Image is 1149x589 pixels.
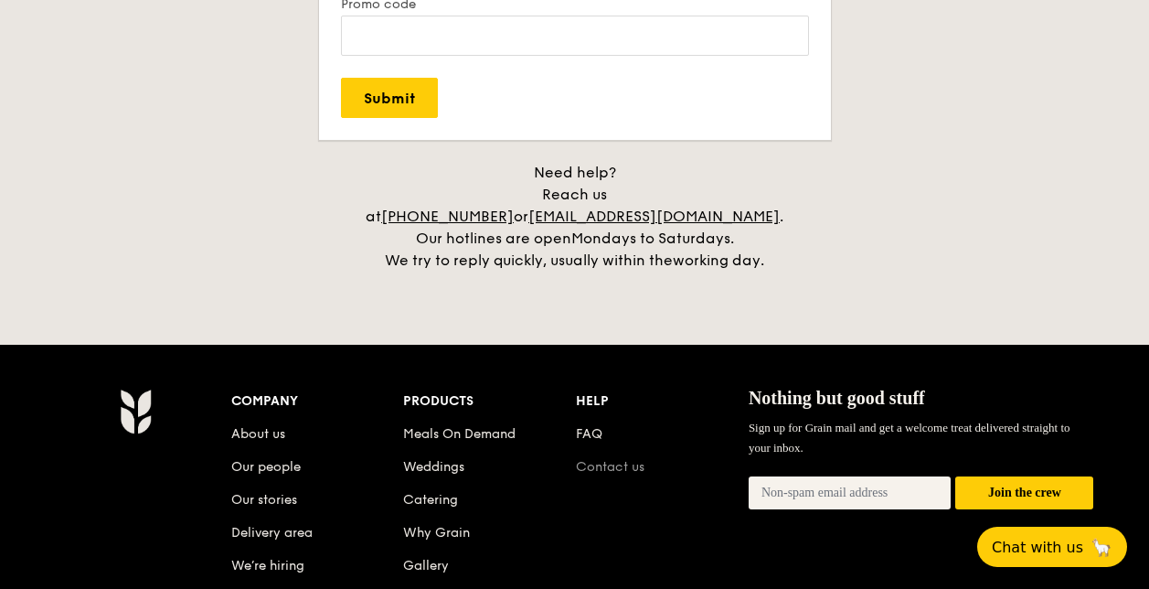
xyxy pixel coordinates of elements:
[403,389,576,414] div: Products
[403,492,458,508] a: Catering
[231,459,301,475] a: Our people
[403,525,470,541] a: Why Grain
[231,492,297,508] a: Our stories
[673,252,764,269] span: working day.
[231,389,404,414] div: Company
[977,527,1127,567] button: Chat with us🦙
[403,426,516,442] a: Meals On Demand
[992,539,1083,556] span: Chat with us
[120,389,152,434] img: AYc88T3wAAAABJRU5ErkJggg==
[231,426,285,442] a: About us
[571,230,734,247] span: Mondays to Saturdays.
[749,421,1070,455] span: Sign up for Grain mail and get a welcome treat delivered straight to your inbox.
[403,558,449,573] a: Gallery
[576,426,602,442] a: FAQ
[341,78,438,118] input: Submit
[528,208,780,225] a: [EMAIL_ADDRESS][DOMAIN_NAME]
[346,162,803,272] div: Need help? Reach us at or . Our hotlines are open We try to reply quickly, usually within the
[231,558,304,573] a: We’re hiring
[955,477,1093,510] button: Join the crew
[749,477,952,509] input: Non-spam email address
[576,459,644,475] a: Contact us
[1090,537,1112,558] span: 🦙
[576,389,749,414] div: Help
[403,459,464,475] a: Weddings
[749,388,925,408] span: Nothing but good stuff
[381,208,514,225] a: [PHONE_NUMBER]
[231,525,313,541] a: Delivery area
